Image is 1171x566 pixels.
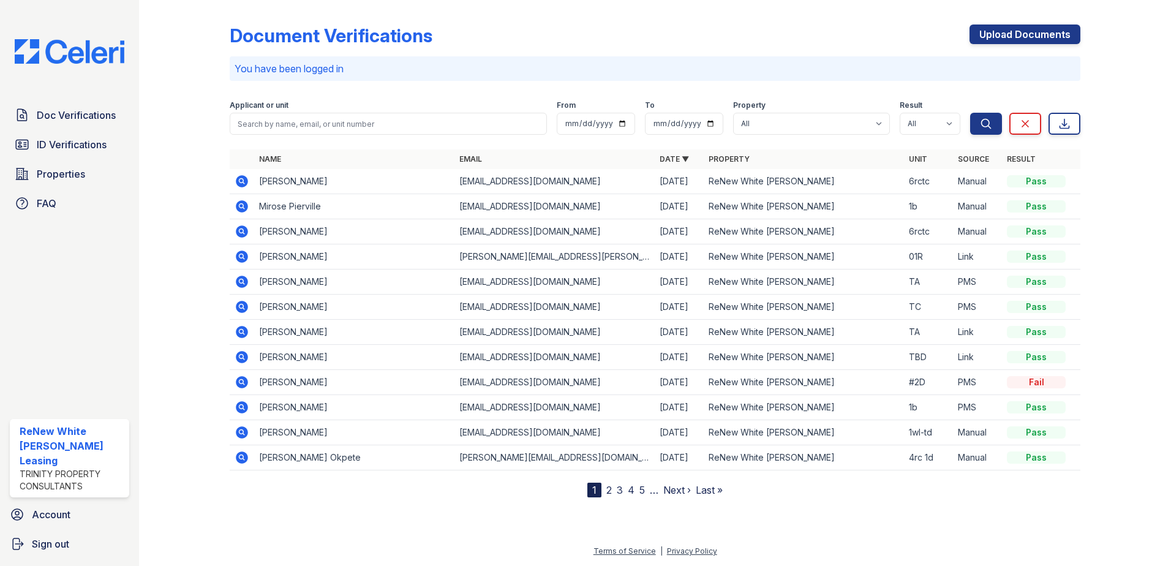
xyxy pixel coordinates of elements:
[235,61,1075,76] p: You have been logged in
[953,169,1002,194] td: Manual
[904,395,953,420] td: 1b
[1007,301,1066,313] div: Pass
[639,484,645,496] a: 5
[704,194,904,219] td: ReNew White [PERSON_NAME]
[650,483,658,497] span: …
[704,320,904,345] td: ReNew White [PERSON_NAME]
[953,395,1002,420] td: PMS
[1007,225,1066,238] div: Pass
[655,295,704,320] td: [DATE]
[1007,451,1066,464] div: Pass
[704,395,904,420] td: ReNew White [PERSON_NAME]
[254,320,454,345] td: [PERSON_NAME]
[953,219,1002,244] td: Manual
[704,420,904,445] td: ReNew White [PERSON_NAME]
[587,483,601,497] div: 1
[37,108,116,123] span: Doc Verifications
[20,468,124,492] div: Trinity Property Consultants
[557,100,576,110] label: From
[454,270,655,295] td: [EMAIL_ADDRESS][DOMAIN_NAME]
[254,169,454,194] td: [PERSON_NAME]
[10,191,129,216] a: FAQ
[704,345,904,370] td: ReNew White [PERSON_NAME]
[617,484,623,496] a: 3
[909,154,927,164] a: Unit
[454,169,655,194] td: [EMAIL_ADDRESS][DOMAIN_NAME]
[454,219,655,244] td: [EMAIL_ADDRESS][DOMAIN_NAME]
[953,445,1002,470] td: Manual
[900,100,922,110] label: Result
[1007,175,1066,187] div: Pass
[660,154,689,164] a: Date ▼
[10,103,129,127] a: Doc Verifications
[37,196,56,211] span: FAQ
[254,395,454,420] td: [PERSON_NAME]
[655,395,704,420] td: [DATE]
[32,537,69,551] span: Sign out
[953,320,1002,345] td: Link
[1007,276,1066,288] div: Pass
[32,507,70,522] span: Account
[254,244,454,270] td: [PERSON_NAME]
[655,194,704,219] td: [DATE]
[1007,426,1066,439] div: Pass
[655,445,704,470] td: [DATE]
[230,113,547,135] input: Search by name, email, or unit number
[904,244,953,270] td: 01R
[1007,154,1036,164] a: Result
[37,167,85,181] span: Properties
[667,546,717,556] a: Privacy Policy
[696,484,723,496] a: Last »
[904,445,953,470] td: 4rc 1d
[10,162,129,186] a: Properties
[254,370,454,395] td: [PERSON_NAME]
[5,532,134,556] a: Sign out
[1007,376,1066,388] div: Fail
[454,395,655,420] td: [EMAIL_ADDRESS][DOMAIN_NAME]
[259,154,281,164] a: Name
[953,270,1002,295] td: PMS
[704,370,904,395] td: ReNew White [PERSON_NAME]
[953,295,1002,320] td: PMS
[454,370,655,395] td: [EMAIL_ADDRESS][DOMAIN_NAME]
[709,154,750,164] a: Property
[904,320,953,345] td: TA
[645,100,655,110] label: To
[970,25,1080,44] a: Upload Documents
[733,100,766,110] label: Property
[606,484,612,496] a: 2
[655,345,704,370] td: [DATE]
[1007,401,1066,413] div: Pass
[904,169,953,194] td: 6rctc
[254,194,454,219] td: Mirose Pierville
[904,295,953,320] td: TC
[704,445,904,470] td: ReNew White [PERSON_NAME]
[454,345,655,370] td: [EMAIL_ADDRESS][DOMAIN_NAME]
[1007,351,1066,363] div: Pass
[904,370,953,395] td: #2D
[454,244,655,270] td: [PERSON_NAME][EMAIL_ADDRESS][PERSON_NAME][DOMAIN_NAME]
[254,420,454,445] td: [PERSON_NAME]
[1007,326,1066,338] div: Pass
[454,320,655,345] td: [EMAIL_ADDRESS][DOMAIN_NAME]
[254,270,454,295] td: [PERSON_NAME]
[655,420,704,445] td: [DATE]
[1007,251,1066,263] div: Pass
[953,244,1002,270] td: Link
[953,345,1002,370] td: Link
[230,100,288,110] label: Applicant or unit
[953,194,1002,219] td: Manual
[953,420,1002,445] td: Manual
[704,270,904,295] td: ReNew White [PERSON_NAME]
[655,219,704,244] td: [DATE]
[593,546,656,556] a: Terms of Service
[454,445,655,470] td: [PERSON_NAME][EMAIL_ADDRESS][DOMAIN_NAME]
[904,270,953,295] td: TA
[454,295,655,320] td: [EMAIL_ADDRESS][DOMAIN_NAME]
[20,424,124,468] div: ReNew White [PERSON_NAME] Leasing
[10,132,129,157] a: ID Verifications
[904,345,953,370] td: TBD
[904,420,953,445] td: 1wl-td
[454,194,655,219] td: [EMAIL_ADDRESS][DOMAIN_NAME]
